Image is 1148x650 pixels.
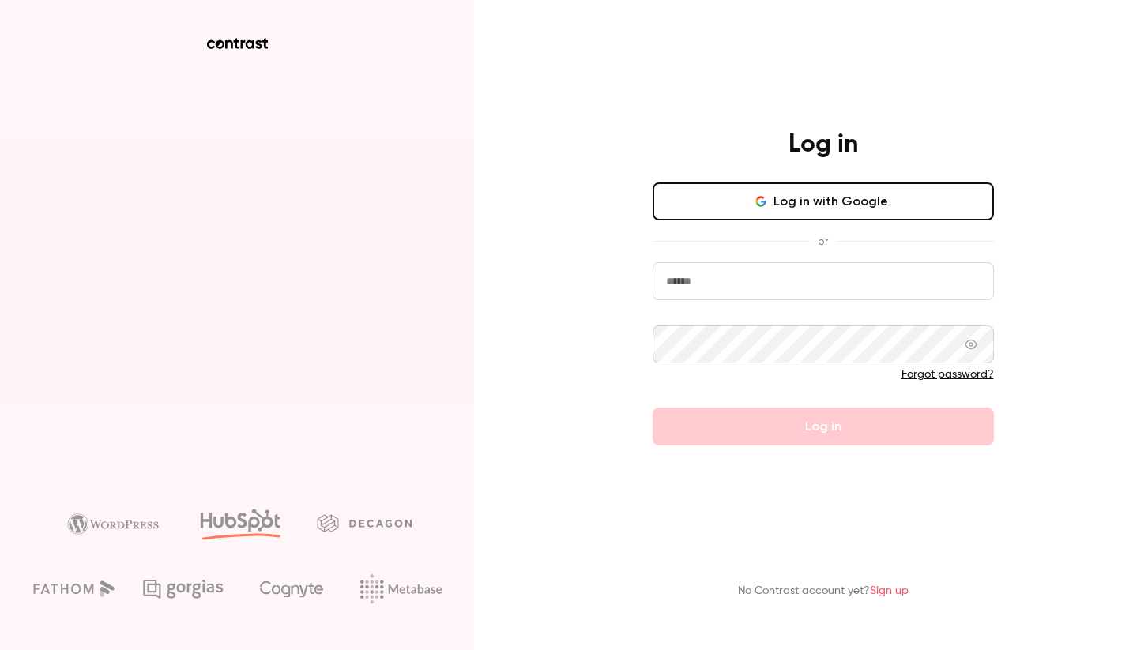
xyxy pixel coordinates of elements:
[810,233,836,250] span: or
[738,583,909,599] p: No Contrast account yet?
[901,369,994,380] a: Forgot password?
[653,182,994,220] button: Log in with Google
[789,129,858,160] h4: Log in
[870,585,909,596] a: Sign up
[317,514,412,532] img: decagon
